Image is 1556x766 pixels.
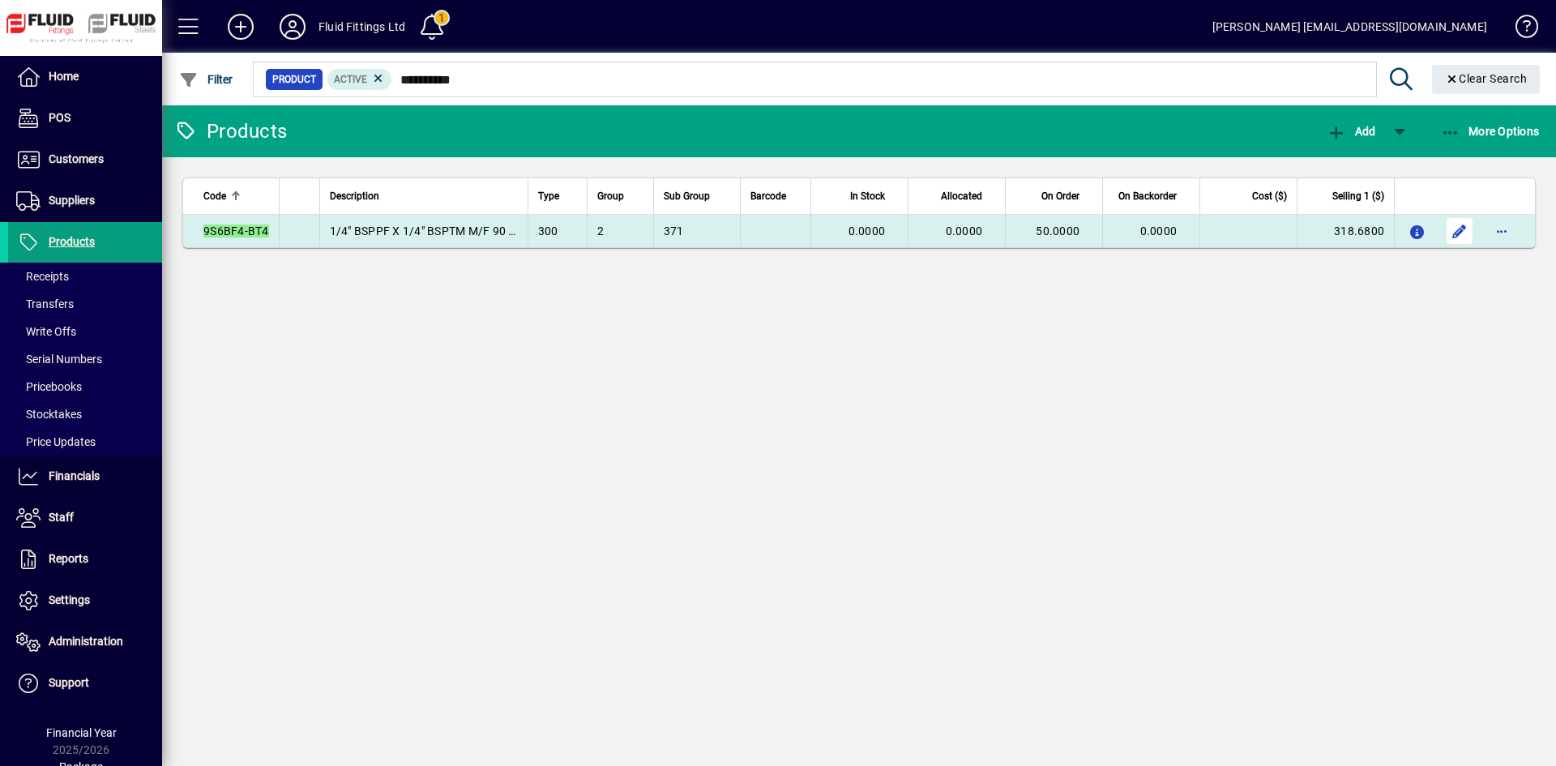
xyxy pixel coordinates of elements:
span: 0.0000 [1140,225,1178,238]
div: Fluid Fittings Ltd [318,14,405,40]
span: On Backorder [1118,187,1177,205]
a: Administration [8,622,162,662]
button: Add [215,12,267,41]
a: Settings [8,580,162,621]
span: Serial Numbers [16,353,102,366]
a: Serial Numbers [8,345,162,373]
button: Filter [175,65,237,94]
span: Clear Search [1445,72,1528,85]
div: On Backorder [1113,187,1191,205]
span: Financial Year [46,726,117,739]
span: Allocated [941,187,982,205]
span: Receipts [16,270,69,283]
div: On Order [1015,187,1094,205]
span: Administration [49,635,123,648]
span: Type [538,187,559,205]
button: More options [1489,218,1515,244]
div: Code [203,187,269,205]
a: Financials [8,456,162,497]
span: Stocktakes [16,408,82,421]
div: Group [597,187,643,205]
td: 318.6800 [1297,215,1394,247]
a: POS [8,98,162,139]
span: Support [49,676,89,689]
span: POS [49,111,71,124]
span: Sub Group [664,187,710,205]
span: In Stock [850,187,885,205]
span: Cost ($) [1252,187,1287,205]
div: Type [538,187,578,205]
a: Reports [8,539,162,580]
span: Add [1327,125,1375,138]
span: Staff [49,511,74,524]
a: Knowledge Base [1503,3,1536,56]
span: 1/4" BSPPF X 1/4" BSPTM M/F 90 DEGREED SWIVEL 5000 PSI [330,225,653,238]
span: Code [203,187,226,205]
span: Product [272,71,316,88]
button: Edit [1447,218,1473,244]
span: Filter [179,73,233,86]
a: Staff [8,498,162,538]
span: Group [597,187,624,205]
span: Selling 1 ($) [1332,187,1384,205]
span: 0.0000 [849,225,886,238]
button: More Options [1437,117,1544,146]
a: Transfers [8,290,162,318]
button: Add [1323,117,1379,146]
span: 0.0000 [946,225,983,238]
span: More Options [1441,125,1540,138]
span: Customers [49,152,104,165]
a: Stocktakes [8,400,162,428]
span: Price Updates [16,435,96,448]
button: Profile [267,12,318,41]
span: Write Offs [16,325,76,338]
span: 371 [664,225,684,238]
div: In Stock [821,187,900,205]
mat-chip: Activation Status: Active [327,69,392,90]
span: Home [49,70,79,83]
span: Description [330,187,379,205]
div: Sub Group [664,187,730,205]
div: Products [174,118,287,144]
a: Customers [8,139,162,180]
a: Receipts [8,263,162,290]
a: Suppliers [8,181,162,221]
span: 50.0000 [1036,225,1079,238]
div: Barcode [750,187,801,205]
span: Reports [49,552,88,565]
a: Price Updates [8,428,162,456]
a: Pricebooks [8,373,162,400]
button: Clear [1432,65,1541,94]
span: Products [49,235,95,248]
span: 300 [538,225,558,238]
span: 2 [597,225,604,238]
span: Suppliers [49,194,95,207]
span: Financials [49,469,100,482]
span: Barcode [750,187,786,205]
span: On Order [1041,187,1079,205]
a: Home [8,57,162,97]
a: Support [8,663,162,704]
a: Write Offs [8,318,162,345]
span: Pricebooks [16,380,82,393]
span: Settings [49,593,90,606]
em: 9S6BF4-BT4 [203,225,269,238]
span: Active [334,74,367,85]
div: [PERSON_NAME] [EMAIL_ADDRESS][DOMAIN_NAME] [1212,14,1487,40]
div: Allocated [918,187,997,205]
span: Transfers [16,297,74,310]
div: Description [330,187,518,205]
